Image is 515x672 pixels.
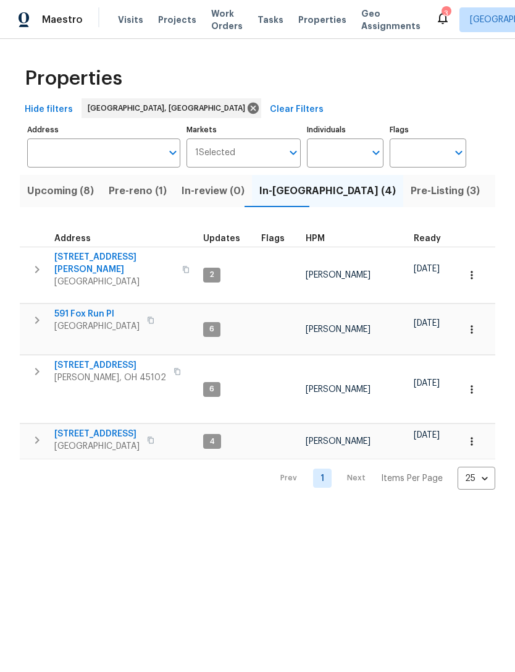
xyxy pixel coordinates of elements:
[54,440,140,453] span: [GEOGRAPHIC_DATA]
[285,144,302,161] button: Open
[54,359,166,372] span: [STREET_ADDRESS]
[261,234,285,243] span: Flags
[158,14,196,26] span: Projects
[265,98,329,121] button: Clear Filters
[204,436,220,447] span: 4
[313,469,332,488] a: Goto page 1
[195,148,235,158] span: 1 Selected
[204,384,219,394] span: 6
[164,144,182,161] button: Open
[269,467,495,490] nav: Pagination Navigation
[25,72,122,85] span: Properties
[25,102,73,117] span: Hide filters
[257,15,283,24] span: Tasks
[109,182,167,200] span: Pre-reno (1)
[306,385,371,394] span: [PERSON_NAME]
[458,462,495,495] div: 25
[414,265,440,273] span: [DATE]
[88,102,250,114] span: [GEOGRAPHIC_DATA], [GEOGRAPHIC_DATA]
[203,234,240,243] span: Updates
[204,270,219,280] span: 2
[54,308,140,320] span: 591 Fox Run Pl
[270,102,324,117] span: Clear Filters
[211,7,243,32] span: Work Orders
[306,234,325,243] span: HPM
[54,251,175,276] span: [STREET_ADDRESS][PERSON_NAME]
[54,234,91,243] span: Address
[306,437,371,446] span: [PERSON_NAME]
[54,372,166,384] span: [PERSON_NAME], OH 45102
[450,144,467,161] button: Open
[442,7,450,20] div: 3
[259,182,396,200] span: In-[GEOGRAPHIC_DATA] (4)
[381,472,443,485] p: Items Per Page
[54,276,175,288] span: [GEOGRAPHIC_DATA]
[27,182,94,200] span: Upcoming (8)
[42,14,83,26] span: Maestro
[54,428,140,440] span: [STREET_ADDRESS]
[361,7,421,32] span: Geo Assignments
[306,325,371,334] span: [PERSON_NAME]
[411,182,480,200] span: Pre-Listing (3)
[307,126,383,134] label: Individuals
[390,126,466,134] label: Flags
[414,379,440,388] span: [DATE]
[20,98,78,121] button: Hide filters
[414,319,440,328] span: [DATE]
[414,234,441,243] span: Ready
[414,234,452,243] div: Earliest renovation start date (first business day after COE or Checkout)
[298,14,346,26] span: Properties
[204,324,219,334] span: 6
[367,144,385,161] button: Open
[82,98,261,118] div: [GEOGRAPHIC_DATA], [GEOGRAPHIC_DATA]
[414,431,440,440] span: [DATE]
[54,320,140,333] span: [GEOGRAPHIC_DATA]
[186,126,301,134] label: Markets
[182,182,245,200] span: In-review (0)
[118,14,143,26] span: Visits
[27,126,180,134] label: Address
[306,271,371,279] span: [PERSON_NAME]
